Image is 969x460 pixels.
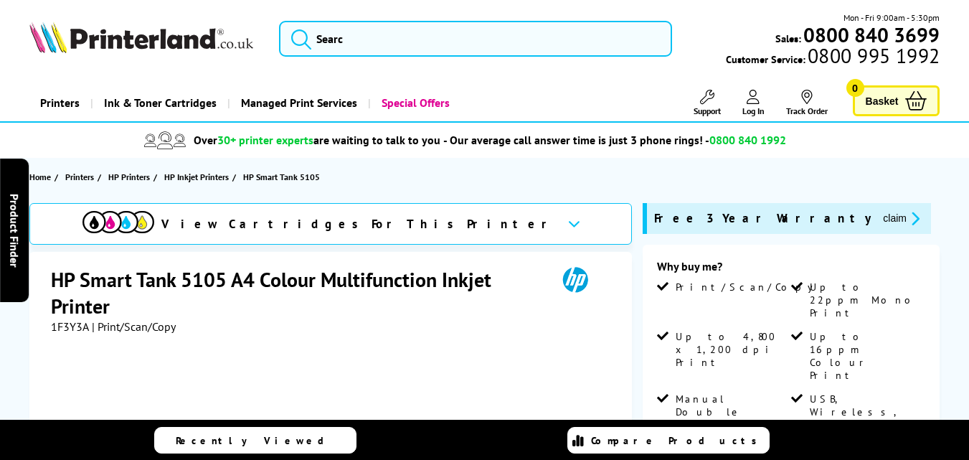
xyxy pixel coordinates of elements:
[694,90,721,116] a: Support
[7,193,22,267] span: Product Finder
[801,28,940,42] a: 0800 840 3699
[676,393,788,444] span: Manual Double Sided Printing
[243,169,320,184] span: HP Smart Tank 5105
[810,330,922,382] span: Up to 16ppm Colour Print
[227,85,368,121] a: Managed Print Services
[29,169,51,184] span: Home
[29,22,253,53] img: Printerland Logo
[368,85,460,121] a: Special Offers
[726,49,940,66] span: Customer Service:
[51,319,89,334] span: 1F3Y3A
[164,169,229,184] span: HP Inkjet Printers
[542,266,608,293] img: HP
[694,105,721,116] span: Support
[29,169,55,184] a: Home
[90,85,227,121] a: Ink & Toner Cartridges
[108,169,150,184] span: HP Printers
[65,169,94,184] span: Printers
[65,169,98,184] a: Printers
[810,393,922,457] span: USB, Wireless, Wi-Fi Direct & Bluetooth
[104,85,217,121] span: Ink & Toner Cartridges
[879,210,924,227] button: promo-description
[843,11,940,24] span: Mon - Fri 9:00am - 5:30pm
[443,133,786,147] span: - Our average call answer time is just 3 phone rings! -
[742,105,765,116] span: Log In
[108,169,153,184] a: HP Printers
[29,85,90,121] a: Printers
[243,169,323,184] a: HP Smart Tank 5105
[154,427,356,454] a: Recently Viewed
[164,169,232,184] a: HP Inkjet Printers
[194,133,440,147] span: Over are waiting to talk to you
[29,22,262,56] a: Printerland Logo
[805,49,940,62] span: 0800 995 1992
[51,266,543,319] h1: HP Smart Tank 5105 A4 Colour Multifunction Inkjet Printer
[591,434,765,447] span: Compare Products
[82,211,154,233] img: View Cartridges
[217,133,313,147] span: 30+ printer experts
[161,216,556,232] span: View Cartridges For This Printer
[279,21,672,57] input: Searc
[853,85,940,116] a: Basket 0
[657,259,925,281] div: Why buy me?
[846,79,864,97] span: 0
[803,22,940,48] b: 0800 840 3699
[742,90,765,116] a: Log In
[676,281,823,294] span: Print/Scan/Copy
[786,90,828,116] a: Track Order
[92,319,176,334] span: | Print/Scan/Copy
[775,32,801,45] span: Sales:
[810,281,922,319] span: Up to 22ppm Mono Print
[709,133,786,147] span: 0800 840 1992
[866,91,899,111] span: Basket
[176,434,339,447] span: Recently Viewed
[654,210,871,227] span: Free 3 Year Warranty
[567,427,770,454] a: Compare Products
[676,330,788,369] span: Up to 4,800 x 1,200 dpi Print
